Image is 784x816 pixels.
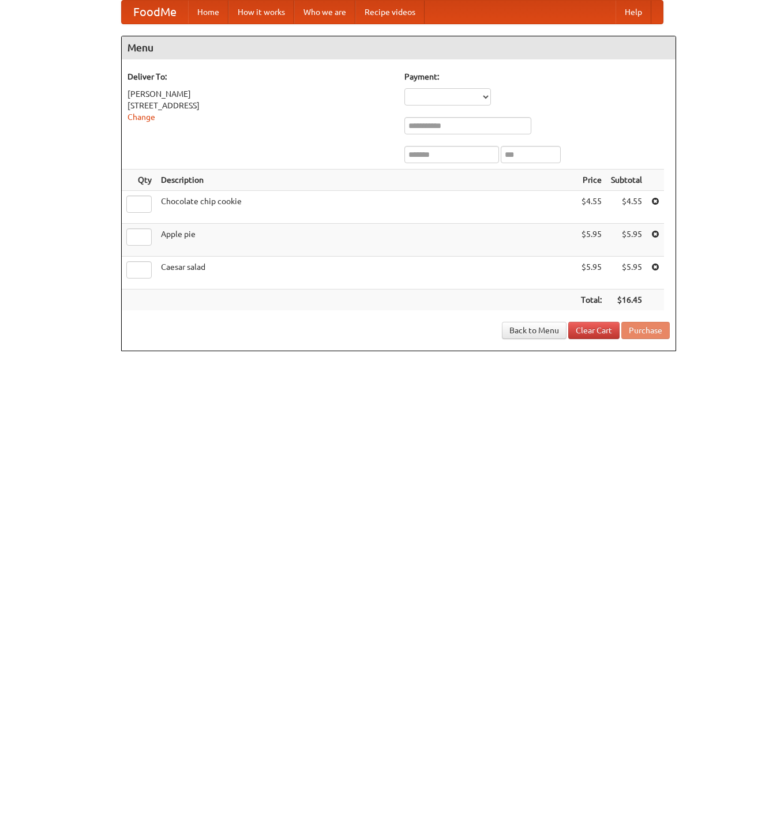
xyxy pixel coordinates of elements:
[606,191,647,224] td: $4.55
[404,71,670,82] h5: Payment:
[122,36,676,59] h4: Menu
[156,224,576,257] td: Apple pie
[576,289,606,311] th: Total:
[576,257,606,289] td: $5.95
[576,224,606,257] td: $5.95
[606,289,647,311] th: $16.45
[228,1,294,24] a: How it works
[576,191,606,224] td: $4.55
[156,257,576,289] td: Caesar salad
[294,1,355,24] a: Who we are
[568,322,620,339] a: Clear Cart
[127,71,393,82] h5: Deliver To:
[616,1,651,24] a: Help
[122,170,156,191] th: Qty
[188,1,228,24] a: Home
[621,322,670,339] button: Purchase
[127,100,393,111] div: [STREET_ADDRESS]
[355,1,425,24] a: Recipe videos
[606,257,647,289] td: $5.95
[156,191,576,224] td: Chocolate chip cookie
[606,170,647,191] th: Subtotal
[122,1,188,24] a: FoodMe
[576,170,606,191] th: Price
[502,322,567,339] a: Back to Menu
[127,112,155,122] a: Change
[127,88,393,100] div: [PERSON_NAME]
[606,224,647,257] td: $5.95
[156,170,576,191] th: Description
